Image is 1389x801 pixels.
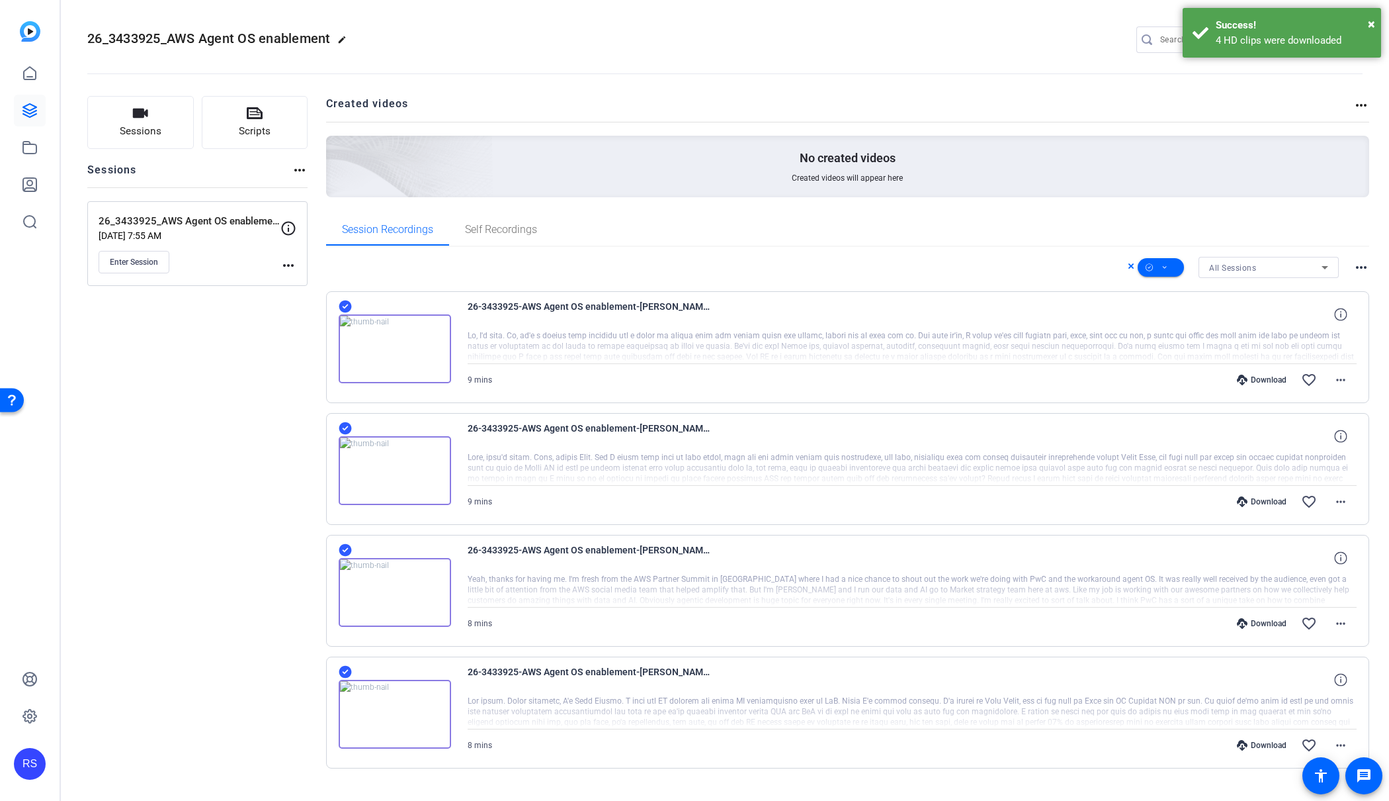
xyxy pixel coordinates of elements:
span: 8 mins [468,741,492,750]
mat-icon: more_horiz [292,162,308,178]
span: Self Recordings [465,224,537,235]
h2: Sessions [87,162,137,187]
button: Sessions [87,96,194,149]
p: No created videos [800,150,896,166]
span: 9 mins [468,497,492,506]
mat-icon: accessibility [1313,768,1329,784]
div: Download [1230,740,1293,751]
input: Search [1160,32,1279,48]
mat-icon: favorite_border [1301,737,1317,753]
img: thumb-nail [339,680,451,749]
span: Enter Session [110,257,158,267]
span: 26-3433925-AWS Agent OS enablement-[PERSON_NAME]-02-2025-09-11-17-58-31-417-1 [468,299,712,330]
img: thumb-nail [339,558,451,627]
div: Download [1230,375,1293,385]
div: 4 HD clips were downloaded [1216,33,1371,48]
img: thumb-nail [339,314,451,383]
div: Success! [1216,18,1371,33]
div: RS [14,748,46,780]
span: 26_3433925_AWS Agent OS enablement [87,30,331,46]
span: 26-3433925-AWS Agent OS enablement-[PERSON_NAME]-01-2025-09-11-17-50-19-708-1 [468,542,712,574]
mat-icon: edit [337,35,353,51]
mat-icon: favorite_border [1301,372,1317,388]
mat-icon: more_horiz [1353,259,1369,275]
mat-icon: more_horiz [1353,97,1369,113]
span: 26-3433925-AWS Agent OS enablement-[PERSON_NAME]-01-2025-09-11-17-50-19-708-0 [468,664,712,696]
mat-icon: favorite_border [1301,494,1317,510]
button: Close [1368,14,1375,34]
span: Scripts [239,124,271,139]
img: blue-gradient.svg [20,21,40,42]
mat-icon: message [1356,768,1372,784]
h2: Created videos [326,96,1354,122]
span: × [1368,16,1375,32]
img: thumb-nail [339,436,451,505]
mat-icon: more_horiz [1333,494,1349,510]
span: Session Recordings [342,224,433,235]
p: 26_3433925_AWS Agent OS enablement [99,214,280,229]
span: All Sessions [1209,263,1256,273]
span: Created videos will appear here [792,173,903,183]
span: 9 mins [468,375,492,385]
button: Enter Session [99,251,169,273]
p: [DATE] 7:55 AM [99,230,280,241]
div: Download [1230,496,1293,507]
mat-icon: more_horiz [1333,616,1349,632]
mat-icon: more_horiz [1333,737,1349,753]
img: Creted videos background [178,5,493,292]
button: Scripts [202,96,308,149]
mat-icon: more_horiz [280,258,296,273]
span: 26-3433925-AWS Agent OS enablement-[PERSON_NAME]-02-2025-09-11-17-58-31-417-0 [468,420,712,452]
div: Download [1230,618,1293,629]
mat-icon: favorite_border [1301,616,1317,632]
span: 8 mins [468,619,492,628]
span: Sessions [120,124,161,139]
mat-icon: more_horiz [1333,372,1349,388]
